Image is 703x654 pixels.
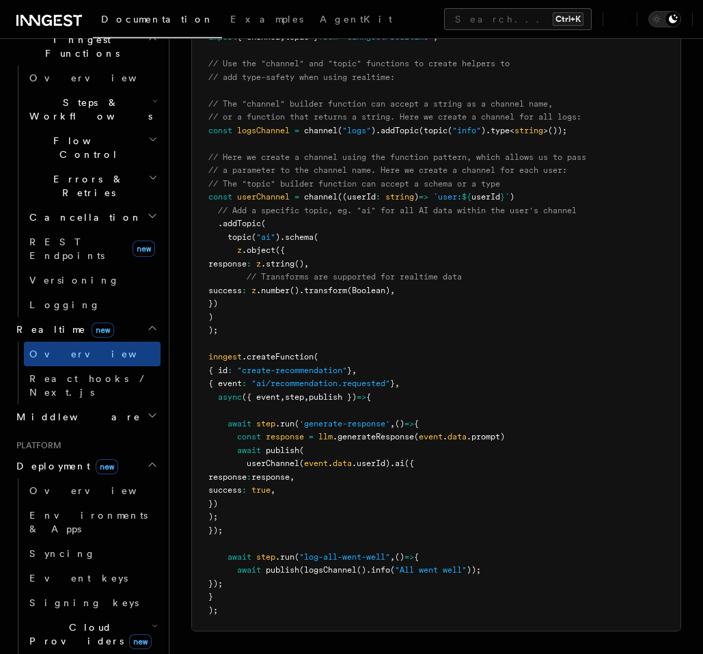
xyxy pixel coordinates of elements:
span: ({ event [242,392,280,402]
span: channel [304,192,337,202]
div: Realtimenew [11,342,161,405]
span: , [395,379,400,388]
span: userChannel [237,192,290,202]
span: ( [294,419,299,428]
a: Overview [24,66,161,90]
span: : [376,192,381,202]
span: }) [208,299,218,308]
span: : [247,259,251,269]
span: new [129,634,152,649]
span: )); [467,565,481,575]
span: Overview [29,485,170,496]
span: .transform [299,286,347,295]
span: step [256,419,275,428]
span: } [208,592,213,601]
a: Overview [24,342,161,366]
span: "info" [452,126,481,135]
span: { [366,392,371,402]
span: .prompt) [467,432,505,441]
span: Inngest Functions [11,33,148,60]
span: ) [414,192,419,202]
span: Cloud Providers [24,621,152,648]
span: Syncing [29,548,96,559]
span: z [237,245,242,255]
span: , [390,286,395,295]
span: Cancellation [24,210,142,224]
span: }); [208,579,223,588]
span: ( [337,126,342,135]
span: publish }) [309,392,357,402]
span: "create-recommendation" [237,366,347,375]
span: // The "channel" builder function can accept a string as a channel name, [208,99,553,109]
span: ((userId [337,192,376,202]
span: . [443,432,447,441]
span: .createFunction [242,352,314,362]
span: .addTopic [218,219,261,228]
button: Inngest Functions [11,27,161,66]
span: // Transforms are supported for realtime data [247,272,462,282]
span: : [228,366,232,375]
span: new [92,323,114,338]
a: REST Endpointsnew [24,230,161,268]
span: ( [419,126,424,135]
span: .string [261,259,294,269]
span: } [347,366,352,375]
span: "ai/recommendation.requested" [251,379,390,388]
span: ) [371,126,376,135]
span: Overview [29,349,170,359]
a: React hooks / Next.js [24,366,161,405]
a: Syncing [24,541,161,566]
span: "log-all-went-well" [299,552,390,562]
span: => [419,192,428,202]
span: ({ [275,245,285,255]
span: Environments & Apps [29,510,148,534]
span: success [208,485,242,495]
span: () [357,565,366,575]
span: Realtime [11,323,114,336]
button: Middleware [11,405,161,429]
span: , [280,392,285,402]
span: () [395,419,404,428]
span: // The "topic" builder function can accept a schema or a type [208,179,500,189]
span: logsChannel [237,126,290,135]
span: => [357,392,366,402]
span: z [251,286,256,295]
kbd: Ctrl+K [553,12,583,26]
span: const [237,432,261,441]
span: inngest [208,352,242,362]
span: success [208,286,242,295]
button: Deploymentnew [11,454,161,478]
span: = [294,126,299,135]
span: .ai [390,459,404,468]
span: new [96,459,118,474]
span: topic [228,232,251,242]
span: topic [424,126,447,135]
span: ( [447,126,452,135]
span: (Boolean) [347,286,390,295]
span: ) [481,126,486,135]
a: Versioning [24,268,161,292]
button: Toggle dark mode [648,11,681,27]
span: const [208,126,232,135]
span: response [208,472,247,482]
span: .generateResponse [333,432,414,441]
span: Overview [29,72,170,83]
a: Logging [24,292,161,317]
button: Realtimenew [11,317,161,342]
span: logsChannel [304,565,357,575]
span: .run [275,419,294,428]
div: Inngest Functions [11,66,161,317]
span: data [333,459,352,468]
span: .userId) [352,459,390,468]
button: Errors & Retries [24,167,161,205]
span: }); [208,526,223,535]
span: ( [299,459,304,468]
a: Documentation [93,4,222,38]
span: step [285,392,304,402]
span: ); [208,512,218,521]
span: , [352,366,357,375]
span: publish [266,446,299,455]
span: response [266,432,304,441]
a: Environments & Apps [24,503,161,541]
span: Errors & Retries [24,172,148,200]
